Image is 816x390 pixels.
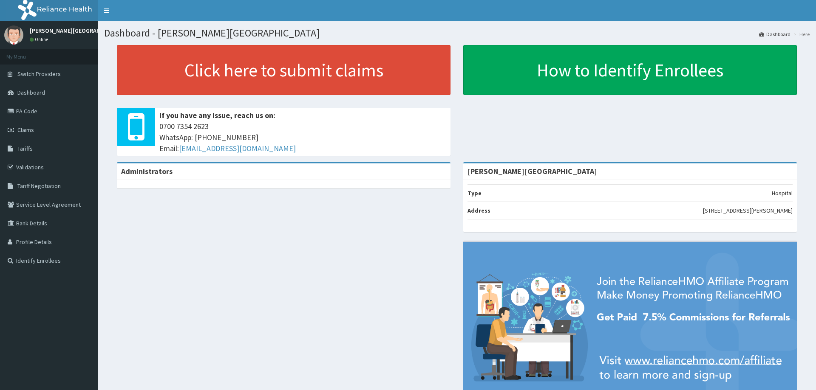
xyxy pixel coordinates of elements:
p: [STREET_ADDRESS][PERSON_NAME] [703,206,793,215]
a: Click here to submit claims [117,45,450,95]
a: Dashboard [759,31,790,38]
h1: Dashboard - [PERSON_NAME][GEOGRAPHIC_DATA] [104,28,810,39]
b: Type [467,189,482,197]
a: Online [30,36,50,42]
b: If you have any issue, reach us on: [159,110,275,120]
span: 0700 7354 2623 WhatsApp: [PHONE_NUMBER] Email: [159,121,446,154]
span: Claims [17,126,34,134]
a: How to Identify Enrollees [463,45,797,95]
b: Administrators [121,166,173,176]
span: Dashboard [17,89,45,96]
strong: [PERSON_NAME][GEOGRAPHIC_DATA] [467,166,597,176]
img: User Image [4,25,23,45]
span: Tariff Negotiation [17,182,61,190]
span: Switch Providers [17,70,61,78]
a: [EMAIL_ADDRESS][DOMAIN_NAME] [179,143,296,153]
p: [PERSON_NAME][GEOGRAPHIC_DATA] [30,28,127,34]
b: Address [467,207,490,214]
p: Hospital [772,189,793,197]
li: Here [791,31,810,38]
span: Tariffs [17,145,33,152]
